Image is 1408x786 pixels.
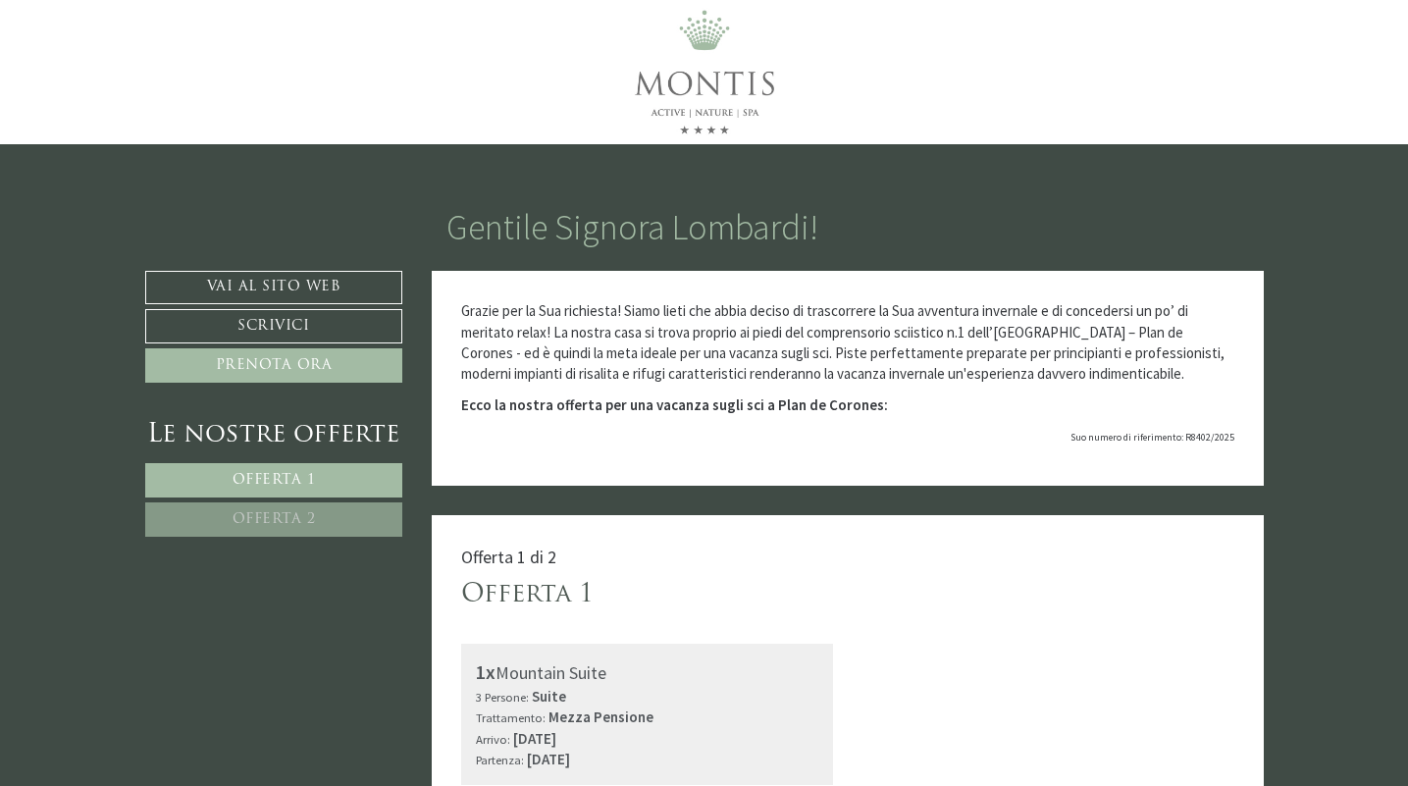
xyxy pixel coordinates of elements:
div: Le nostre offerte [145,417,403,453]
span: Suo numero di riferimento: R8402/2025 [1070,431,1234,444]
div: Mountain Suite [476,658,818,687]
small: Arrivo: [476,731,510,747]
b: Suite [532,687,566,706]
small: Partenza: [476,752,524,767]
b: [DATE] [527,750,570,768]
span: Offerta 2 [233,512,316,527]
a: Scrivici [145,309,403,343]
h1: Gentile Signora Lombardi! [446,208,818,247]
small: Trattamento: [476,709,546,725]
b: Mezza Pensione [548,707,653,726]
b: [DATE] [513,729,556,748]
span: Offerta 1 [233,473,316,488]
b: 1x [476,659,495,684]
small: 3 Persone: [476,689,529,705]
a: Prenota ora [145,348,403,383]
div: Offerta 1 [461,577,594,613]
span: Offerta 1 di 2 [461,546,556,568]
a: Vai al sito web [145,271,403,304]
p: Grazie per la Sua richiesta! Siamo lieti che abbia deciso di trascorrere la Sua avventura inverna... [461,300,1234,385]
strong: Ecco la nostra offerta per una vacanza sugli sci a Plan de Corones: [461,395,888,414]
